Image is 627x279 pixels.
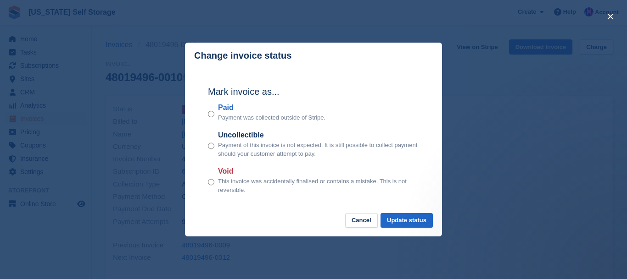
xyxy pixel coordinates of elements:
[218,166,419,177] label: Void
[194,50,291,61] p: Change invoice status
[603,9,618,24] button: close
[218,141,419,159] p: Payment of this invoice is not expected. It is still possible to collect payment should your cust...
[218,177,419,195] p: This invoice was accidentally finalised or contains a mistake. This is not reversible.
[345,213,378,228] button: Cancel
[381,213,433,228] button: Update status
[218,113,325,122] p: Payment was collected outside of Stripe.
[208,85,419,98] h2: Mark invoice as...
[218,130,419,141] label: Uncollectible
[218,102,325,113] label: Paid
